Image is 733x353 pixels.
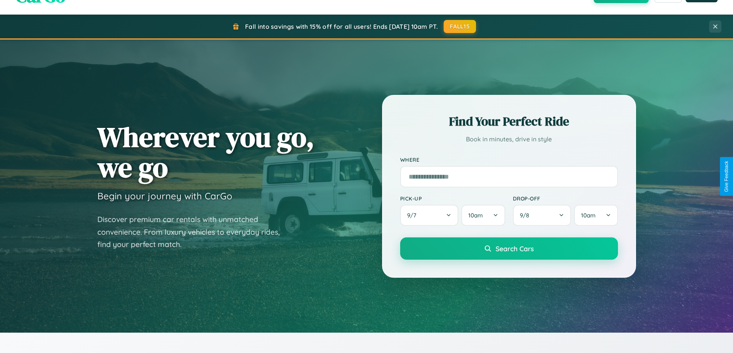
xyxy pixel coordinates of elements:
button: 9/7 [400,205,459,226]
span: 10am [468,212,483,219]
button: 10am [461,205,505,226]
span: 9 / 7 [407,212,420,219]
span: 9 / 8 [520,212,533,219]
label: Where [400,156,618,163]
label: Drop-off [513,195,618,202]
button: FALL15 [444,20,476,33]
span: Search Cars [496,244,534,253]
button: Search Cars [400,237,618,260]
label: Pick-up [400,195,505,202]
h2: Find Your Perfect Ride [400,113,618,130]
h3: Begin your journey with CarGo [97,190,232,202]
p: Book in minutes, drive in style [400,134,618,145]
span: 10am [581,212,596,219]
span: Fall into savings with 15% off for all users! Ends [DATE] 10am PT. [245,23,438,30]
button: 9/8 [513,205,571,226]
p: Discover premium car rentals with unmatched convenience. From luxury vehicles to everyday rides, ... [97,213,290,251]
h1: Wherever you go, we go [97,122,314,182]
div: Give Feedback [724,161,729,192]
button: 10am [574,205,618,226]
